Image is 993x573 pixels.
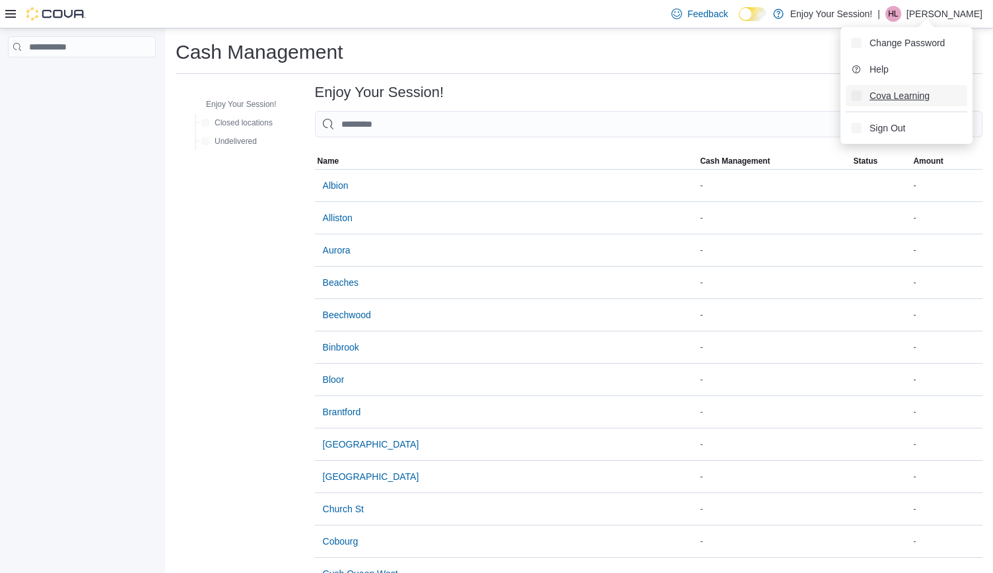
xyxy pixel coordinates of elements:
[315,153,698,169] button: Name
[910,404,982,420] div: -
[318,156,339,166] span: Name
[910,501,982,517] div: -
[323,470,419,483] span: [GEOGRAPHIC_DATA]
[870,121,905,135] span: Sign Out
[188,96,282,112] button: Enjoy Your Session!
[318,334,364,360] button: Binbrook
[910,307,982,323] div: -
[196,115,278,131] button: Closed locations
[318,366,350,393] button: Bloor
[910,436,982,452] div: -
[907,6,982,22] p: [PERSON_NAME]
[318,269,364,296] button: Beaches
[910,469,982,485] div: -
[215,136,257,147] span: Undelivered
[323,502,364,516] span: Church St
[323,244,351,257] span: Aurora
[910,339,982,355] div: -
[323,535,359,548] span: Cobourg
[318,463,425,490] button: [GEOGRAPHIC_DATA]
[846,85,967,106] button: Cova Learning
[323,211,353,224] span: Alliston
[877,6,880,22] p: |
[846,59,967,80] button: Help
[318,302,376,328] button: Beechwood
[697,339,850,355] div: -
[888,6,898,22] span: HL
[697,210,850,226] div: -
[323,373,345,386] span: Bloor
[697,501,850,517] div: -
[697,533,850,549] div: -
[700,156,770,166] span: Cash Management
[870,63,889,76] span: Help
[323,438,419,451] span: [GEOGRAPHIC_DATA]
[318,237,356,263] button: Aurora
[870,89,930,102] span: Cova Learning
[910,153,982,169] button: Amount
[870,36,945,50] span: Change Password
[323,341,359,354] span: Binbrook
[666,1,733,27] a: Feedback
[739,7,767,21] input: Dark Mode
[850,153,910,169] button: Status
[846,32,967,53] button: Change Password
[697,436,850,452] div: -
[913,156,943,166] span: Amount
[26,7,86,20] img: Cova
[318,496,369,522] button: Church St
[910,275,982,290] div: -
[323,308,371,321] span: Beechwood
[853,156,877,166] span: Status
[323,179,349,192] span: Albion
[318,431,425,457] button: [GEOGRAPHIC_DATA]
[318,399,366,425] button: Brantford
[215,118,273,128] span: Closed locations
[697,307,850,323] div: -
[318,528,364,555] button: Cobourg
[8,60,156,92] nav: Complex example
[323,276,359,289] span: Beaches
[885,6,901,22] div: Heather Legere
[697,153,850,169] button: Cash Management
[697,372,850,388] div: -
[323,405,361,419] span: Brantford
[910,533,982,549] div: -
[790,6,873,22] p: Enjoy Your Session!
[315,84,444,100] h3: Enjoy Your Session!
[697,178,850,193] div: -
[846,118,967,139] button: Sign Out
[697,242,850,258] div: -
[196,133,262,149] button: Undelivered
[910,372,982,388] div: -
[910,210,982,226] div: -
[687,7,728,20] span: Feedback
[697,404,850,420] div: -
[176,39,343,65] h1: Cash Management
[910,242,982,258] div: -
[910,178,982,193] div: -
[315,111,982,137] input: This is a search bar. As you type, the results lower in the page will automatically filter.
[697,275,850,290] div: -
[206,99,277,110] span: Enjoy Your Session!
[697,469,850,485] div: -
[318,172,354,199] button: Albion
[318,205,358,231] button: Alliston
